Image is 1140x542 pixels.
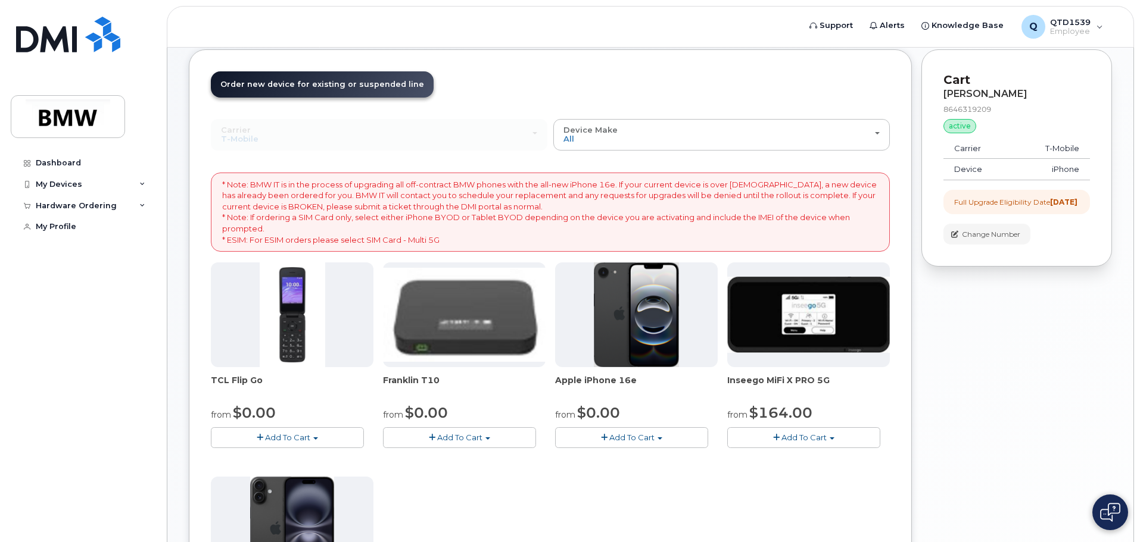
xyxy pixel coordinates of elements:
span: Add To Cart [265,433,310,442]
button: Add To Cart [383,427,536,448]
small: from [211,409,231,420]
span: Knowledge Base [932,20,1004,32]
span: Add To Cart [437,433,482,442]
div: Full Upgrade Eligibility Date [954,197,1077,207]
td: Carrier [943,138,1013,159]
button: Device Make All [553,119,890,150]
div: Franklin T10 [383,374,546,398]
button: Change Number [943,224,1030,245]
strong: [DATE] [1050,198,1077,206]
button: Add To Cart [727,427,880,448]
a: Support [801,14,861,37]
img: t10.jpg [383,268,546,362]
button: Add To Cart [211,427,364,448]
a: Alerts [861,14,913,37]
td: T-Mobile [1013,138,1090,159]
span: $0.00 [577,404,620,421]
div: TCL Flip Go [211,374,373,398]
span: Add To Cart [609,433,655,442]
span: Change Number [962,229,1020,240]
span: Alerts [880,20,905,32]
span: Support [820,20,853,32]
span: Add To Cart [781,433,827,442]
div: Inseego MiFi X PRO 5G [727,374,890,398]
img: Open chat [1100,503,1120,522]
span: Employee [1050,27,1091,36]
span: Q [1029,20,1038,34]
span: All [563,134,574,143]
span: $164.00 [749,404,812,421]
small: from [727,409,747,420]
div: Apple iPhone 16e [555,374,718,398]
span: Order new device for existing or suspended line [220,80,424,89]
p: Cart [943,71,1090,89]
div: 8646319209 [943,104,1090,114]
span: $0.00 [405,404,448,421]
span: $0.00 [233,404,276,421]
img: cut_small_inseego_5G.jpg [727,277,890,353]
small: from [555,409,575,420]
a: Knowledge Base [913,14,1012,37]
div: [PERSON_NAME] [943,89,1090,99]
span: Device Make [563,125,618,134]
img: TCL_FLIP_MODE.jpg [260,262,325,367]
img: iphone16e.png [594,262,680,367]
td: Device [943,159,1013,180]
div: QTD1539 [1013,15,1111,39]
small: from [383,409,403,420]
button: Add To Cart [555,427,708,448]
div: active [943,119,976,133]
td: iPhone [1013,159,1090,180]
span: QTD1539 [1050,17,1091,27]
p: * Note: BMW IT is in the process of upgrading all off-contract BMW phones with the all-new iPhone... [222,179,879,245]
